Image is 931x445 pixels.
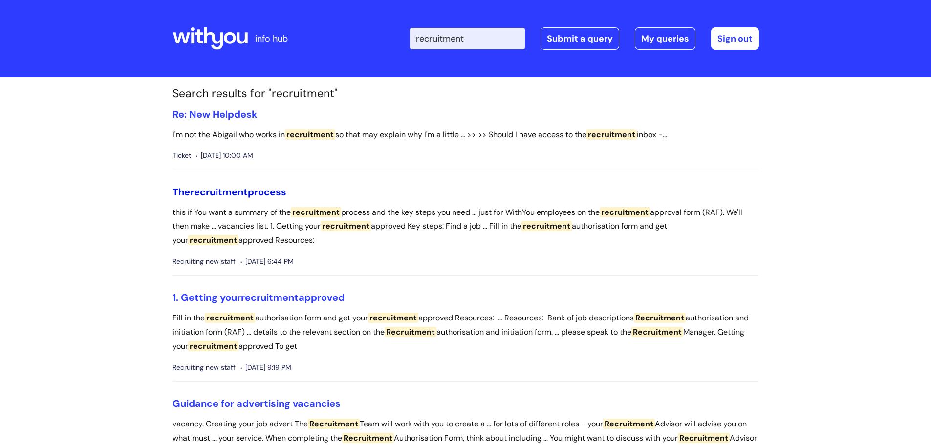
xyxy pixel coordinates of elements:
[603,419,655,429] span: Recruitment
[541,27,619,50] a: Submit a query
[173,291,345,304] a: 1. Getting yourrecruitmentapproved
[173,186,286,198] a: Therecruitmentprocess
[711,27,759,50] a: Sign out
[173,108,258,121] a: Re: New Helpdesk
[600,207,650,217] span: recruitment
[240,361,291,374] span: [DATE] 9:19 PM
[196,149,253,162] span: [DATE] 10:00 AM
[255,31,288,46] p: info hub
[173,87,759,101] h1: Search results for "recruitment"
[173,361,236,374] span: Recruiting new staff
[188,235,238,245] span: recruitment
[173,255,236,268] span: Recruiting new staff
[285,129,335,140] span: recruitment
[173,311,759,353] p: Fill in the authorisation form and get your approved Resources: ... Resources: Bank of job descri...
[173,206,759,248] p: this if You want a summary of the process and the key steps you need ... just for WithYou employe...
[205,313,255,323] span: recruitment
[410,27,759,50] div: | -
[173,128,759,142] p: I'm not the Abigail who works in so that may explain why I'm a little ... >> >> Should I have acc...
[521,221,572,231] span: recruitment
[631,327,683,337] span: Recruitment
[291,207,341,217] span: recruitment
[385,327,436,337] span: Recruitment
[308,419,360,429] span: Recruitment
[321,221,371,231] span: recruitment
[173,397,341,410] a: Guidance for advertising vacancies
[173,149,191,162] span: Ticket
[240,255,294,268] span: [DATE] 6:44 PM
[635,27,695,50] a: My queries
[586,129,637,140] span: recruitment
[188,341,238,351] span: recruitment
[190,186,248,198] span: recruitment
[678,433,730,443] span: Recruitment
[241,291,299,304] span: recruitment
[410,28,525,49] input: Search
[342,433,394,443] span: Recruitment
[634,313,686,323] span: Recruitment
[368,313,418,323] span: recruitment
